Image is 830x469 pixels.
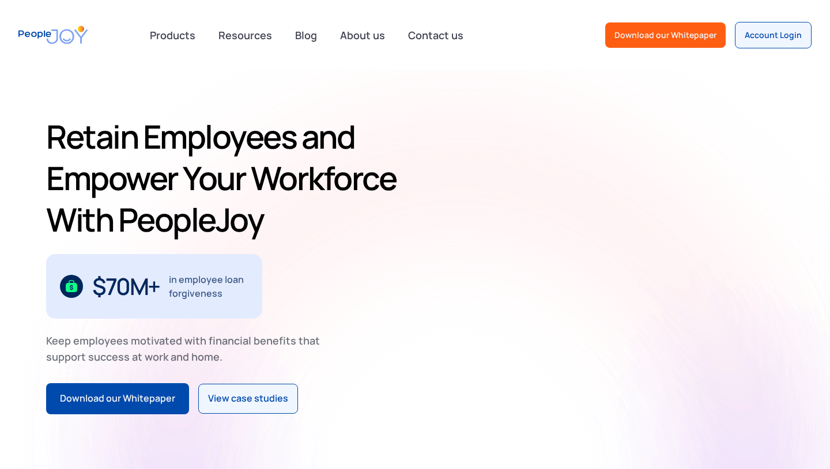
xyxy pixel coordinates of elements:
[18,18,88,51] a: home
[46,332,330,365] div: Keep employees motivated with financial benefits that support success at work and home.
[46,254,262,319] div: 1 / 3
[169,273,249,300] div: in employee loan forgiveness
[212,22,279,48] a: Resources
[288,22,324,48] a: Blog
[198,384,298,414] a: View case studies
[605,22,726,48] a: Download our Whitepaper
[143,24,202,47] div: Products
[46,116,410,240] h1: Retain Employees and Empower Your Workforce With PeopleJoy
[60,391,175,406] div: Download our Whitepaper
[46,383,189,414] a: Download our Whitepaper
[208,391,288,406] div: View case studies
[333,22,392,48] a: About us
[614,29,716,41] div: Download our Whitepaper
[401,22,470,48] a: Contact us
[735,22,812,48] a: Account Login
[92,277,160,296] div: $70M+
[745,29,802,41] div: Account Login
